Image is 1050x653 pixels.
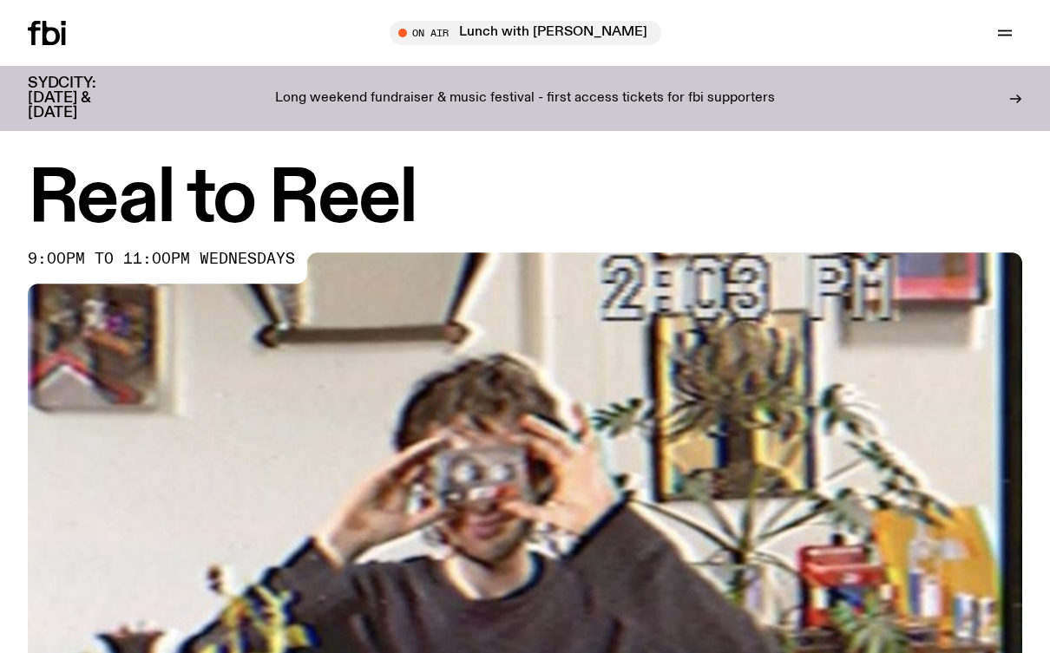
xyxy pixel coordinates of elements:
h3: SYDCITY: [DATE] & [DATE] [28,76,139,121]
span: 9:00pm to 11:00pm wednesdays [28,252,295,266]
p: Long weekend fundraiser & music festival - first access tickets for fbi supporters [275,91,775,107]
button: On AirLunch with [PERSON_NAME] [390,21,661,45]
h1: Real to Reel [28,165,1022,235]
